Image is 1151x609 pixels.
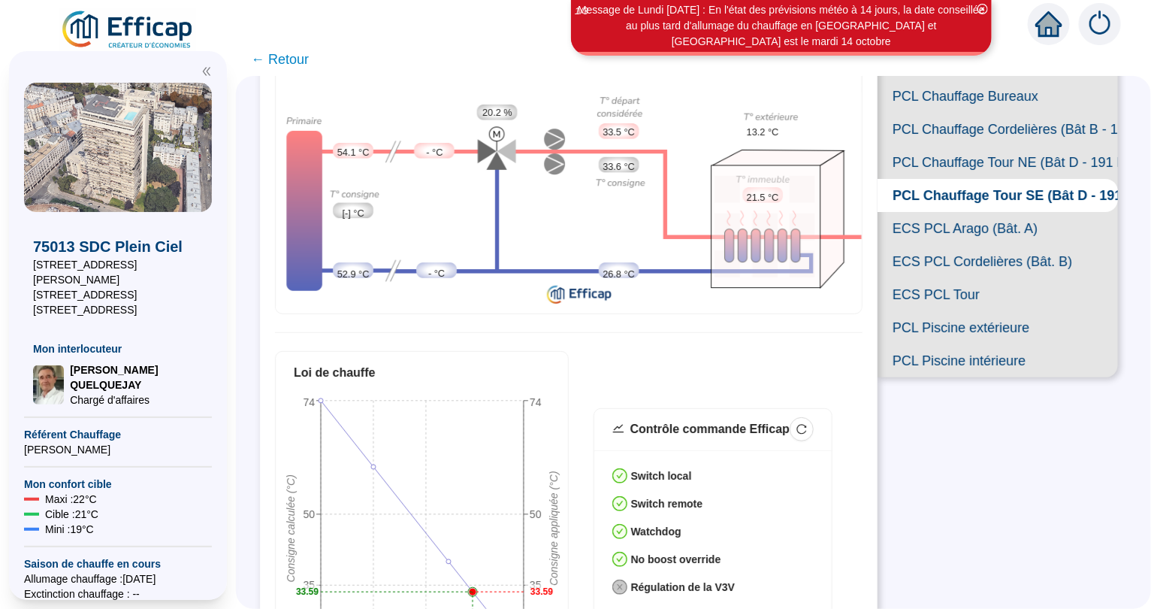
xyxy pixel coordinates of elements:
span: 54.1 °C [337,145,370,159]
tspan: 74 [303,396,315,408]
span: Mon interlocuteur [33,341,203,356]
span: reload [796,424,807,435]
strong: Watchdog [631,526,681,538]
span: close-circle [977,4,988,14]
span: check-circle [612,552,627,567]
span: [STREET_ADDRESS] [33,302,203,317]
span: 20.2 % [482,105,512,120]
span: PCL Piscine intérieure [878,344,1118,377]
tspan: Consigne calculée (°C) [285,475,297,583]
span: - °C [428,266,445,280]
span: - °C [426,145,443,159]
span: 13.2 °C [747,125,779,139]
span: PCL Chauffage Tour SE (Bât D - 191 lots/2) [878,179,1118,212]
span: 33.6 °C [603,159,635,174]
span: PCL Chauffage Cordelières (Bât B - 109 lots) [878,113,1118,146]
span: ECS PCL Tour [878,278,1118,311]
img: efficap energie logo [60,9,196,51]
span: double-left [201,66,212,77]
span: check-circle [612,524,627,539]
div: Loi de chauffe [294,364,550,382]
span: Allumage chauffage : [DATE] [24,571,212,586]
span: 33.5 °C [603,125,635,139]
span: Saison de chauffe en cours [24,556,212,571]
text: 33.59 [296,587,319,598]
tspan: 74 [530,396,542,408]
div: Synoptique [276,86,862,309]
tspan: 35 [530,580,542,592]
span: Maxi : 22 °C [45,492,97,507]
strong: Régulation de la V3V [631,581,735,593]
span: Référent Chauffage [24,427,212,442]
span: [PERSON_NAME] QUELQUEJAY [70,362,203,392]
span: ECS PCL Arago (Bât. A) [878,212,1118,245]
span: check-circle [612,468,627,483]
div: Message de Lundi [DATE] : En l'état des prévisions météo à 14 jours, la date conseillée au plus t... [573,2,989,50]
span: Cible : 21 °C [45,507,98,522]
tspan: 50 [303,509,315,521]
span: Mon confort cible [24,477,212,492]
span: Exctinction chauffage : -- [24,586,212,601]
span: 75013 SDC Plein Ciel [33,236,203,257]
span: ECS PCL Cordelières (Bât. B) [878,245,1118,278]
span: check-circle [612,496,627,511]
span: PCL Piscine extérieure [878,311,1118,344]
tspan: 35 [303,580,315,592]
span: [STREET_ADDRESS][PERSON_NAME] [33,257,203,287]
img: alerts [1079,3,1121,45]
span: [-] °C [342,206,364,220]
strong: No boost override [631,553,721,565]
img: circuit-supervision.724c8d6b72cc0638e748.png [276,86,862,309]
span: home [1035,11,1062,38]
div: Contrôle commande Efficap [630,420,790,438]
tspan: 50 [530,509,542,521]
text: 33.59 [530,587,553,598]
span: Chargé d'affaires [70,392,203,408]
span: 26.8 °C [603,267,635,281]
span: ← Retour [251,49,309,70]
span: PCL Chauffage Bureaux [878,80,1118,113]
img: Chargé d'affaires [33,365,64,404]
span: Mini : 19 °C [45,522,94,537]
span: [PERSON_NAME] [24,442,212,457]
strong: Switch local [631,470,692,482]
span: PCL Chauffage Tour NE (Bât D - 191 lots/2) [878,146,1118,179]
i: 1 / 3 [575,5,588,17]
span: close-circle [612,580,627,595]
tspan: Consigne appliquée (°C) [548,471,560,586]
strong: Switch remote [631,498,703,510]
span: [STREET_ADDRESS] [33,287,203,302]
span: stock [612,423,624,435]
span: 52.9 °C [337,267,370,281]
